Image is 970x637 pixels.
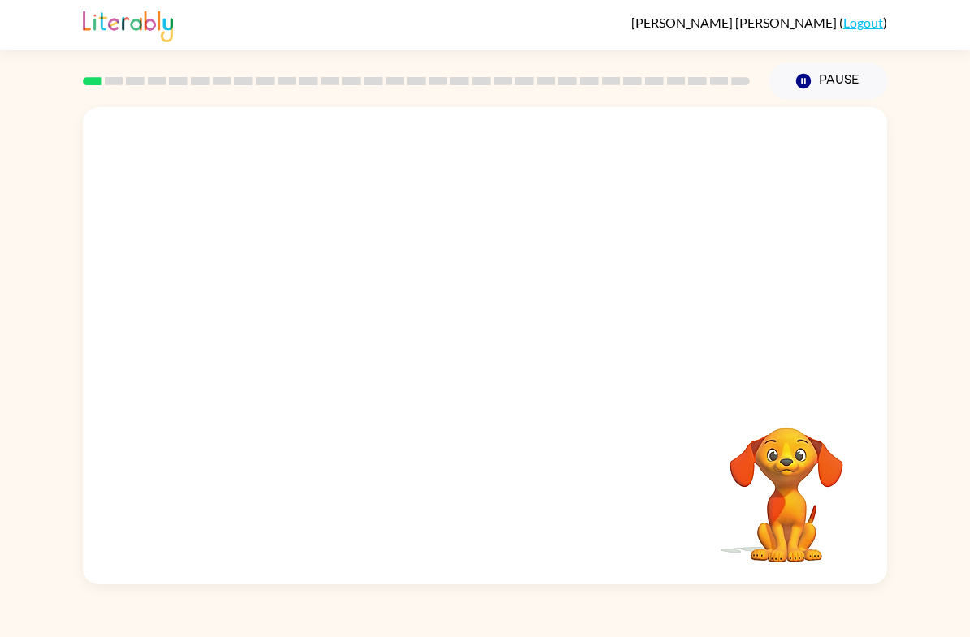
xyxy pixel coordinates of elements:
video: Your browser must support playing .mp4 files to use Literably. Please try using another browser. [705,402,868,565]
button: Pause [769,62,887,100]
span: [PERSON_NAME] [PERSON_NAME] [631,15,839,30]
a: Logout [843,15,883,30]
div: ( ) [631,15,887,30]
img: Literably [83,6,173,42]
